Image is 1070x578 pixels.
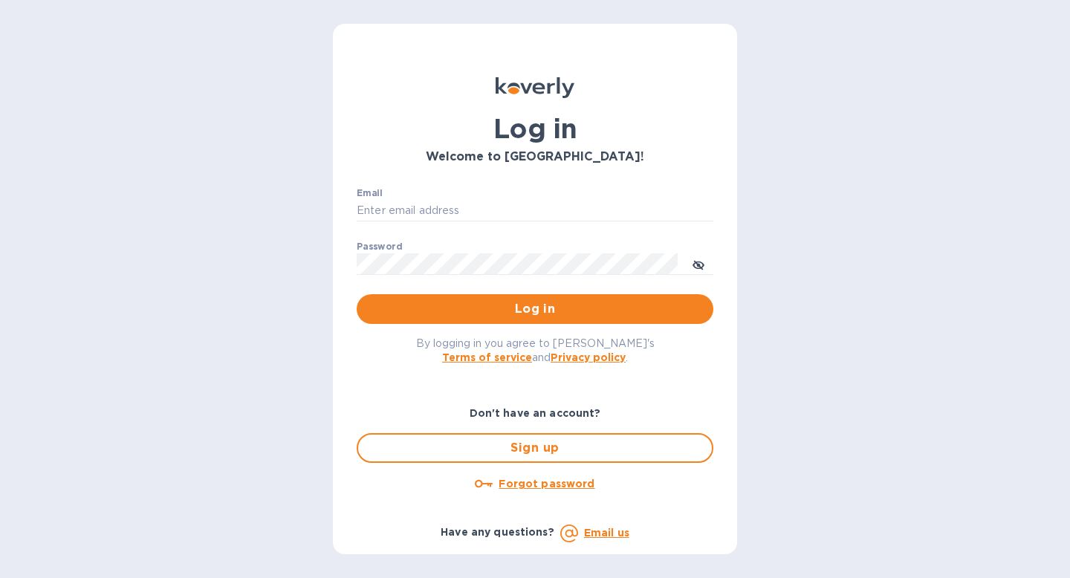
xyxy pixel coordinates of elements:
[584,527,629,539] a: Email us
[470,407,601,419] b: Don't have an account?
[370,439,700,457] span: Sign up
[416,337,655,363] span: By logging in you agree to [PERSON_NAME]'s and .
[357,150,713,164] h3: Welcome to [GEOGRAPHIC_DATA]!
[357,200,713,222] input: Enter email address
[369,300,701,318] span: Log in
[357,189,383,198] label: Email
[357,242,402,251] label: Password
[357,113,713,144] h1: Log in
[442,351,532,363] a: Terms of service
[357,294,713,324] button: Log in
[684,249,713,279] button: toggle password visibility
[441,526,554,538] b: Have any questions?
[357,433,713,463] button: Sign up
[496,77,574,98] img: Koverly
[551,351,626,363] a: Privacy policy
[499,478,594,490] u: Forgot password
